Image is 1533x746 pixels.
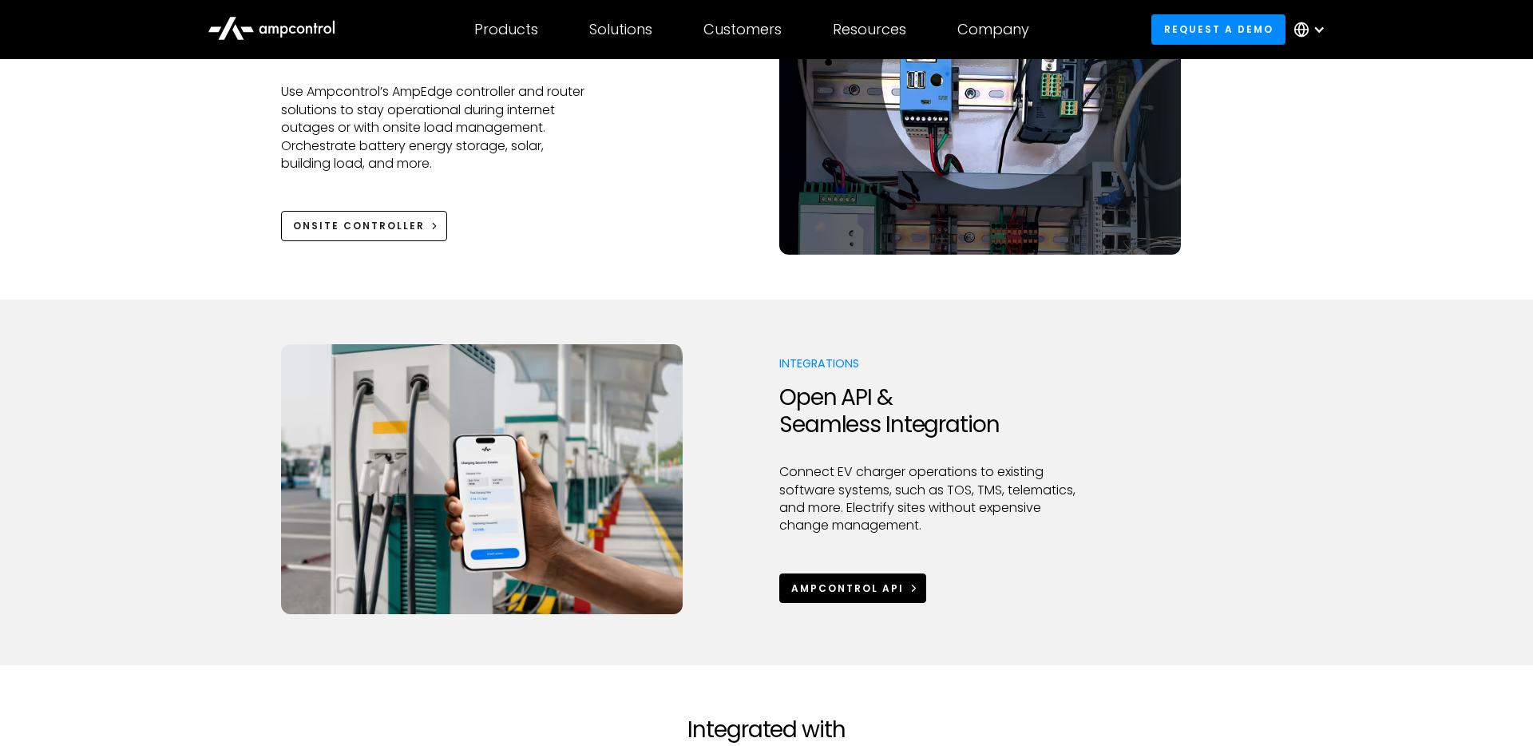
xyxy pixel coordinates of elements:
[474,21,538,38] div: Products
[703,21,782,38] div: Customers
[589,21,652,38] div: Solutions
[281,83,588,173] p: Use Ampcontrol’s AmpEdge controller and router solutions to stay operational during internet outa...
[957,21,1029,38] div: Company
[779,355,1087,371] p: Integrations
[281,344,683,614] img: Ampcontrol EV fleet charging integrations
[779,384,1087,438] h2: Open API & Seamless Integration
[833,21,906,38] div: Resources
[791,581,904,596] div: Ampcontrol APi
[779,463,1087,535] p: Connect EV charger operations to existing software systems, such as TOS, TMS, telematics, and mor...
[687,716,845,744] h2: Integrated with
[281,211,447,240] a: Onsite Controller
[293,219,425,233] div: Onsite Controller
[1151,14,1285,44] a: Request a demo
[779,573,926,603] a: Ampcontrol APi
